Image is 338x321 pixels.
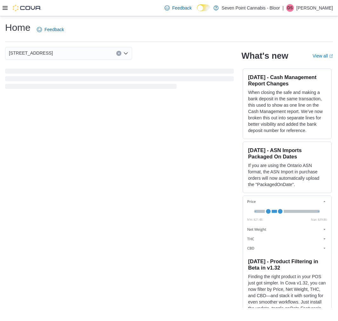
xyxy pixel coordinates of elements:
[290,306,318,311] em: Beta Features
[313,53,333,58] a: View allExternal link
[34,23,66,36] a: Feedback
[248,147,326,160] h3: [DATE] - ASN Imports Packaged On Dates
[13,5,41,11] img: Cova
[123,51,128,56] button: Open list of options
[116,51,121,56] button: Clear input
[248,74,326,87] h3: [DATE] - Cash Management Report Changes
[329,54,333,58] svg: External link
[248,258,326,271] h3: [DATE] - Product Filtering in Beta in v1.32
[222,4,280,12] p: Seven Point Cannabis - Bloor
[282,4,284,12] p: |
[248,89,326,134] p: When closing the safe and making a bank deposit in the same transaction, this used to show as one...
[197,4,210,11] input: Dark Mode
[172,5,192,11] span: Feedback
[296,4,333,12] p: [PERSON_NAME]
[5,21,30,34] h1: Home
[248,162,326,188] p: If you are using the Ontario ASN format, the ASN Import in purchase orders will now automatically...
[286,4,294,12] div: Dayna Sawyer
[241,51,288,61] h2: What's new
[5,70,234,90] span: Loading
[162,2,194,14] a: Feedback
[9,49,53,57] span: [STREET_ADDRESS]
[287,4,293,12] span: DS
[44,26,64,33] span: Feedback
